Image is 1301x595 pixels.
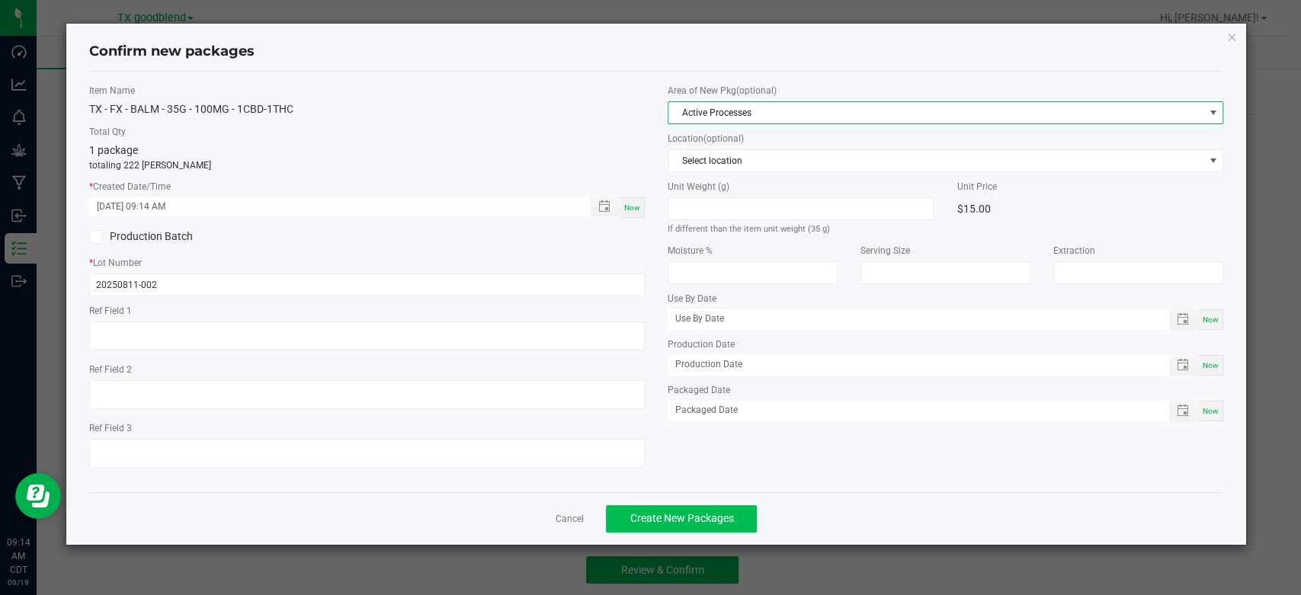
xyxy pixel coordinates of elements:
[591,197,620,216] span: Toggle popup
[1169,355,1199,376] span: Toggle popup
[668,102,1203,123] span: Active Processes
[957,197,1222,220] div: $15.00
[89,180,645,194] label: Created Date/Time
[555,513,583,526] a: Cancel
[668,150,1203,171] span: Select location
[668,401,1153,420] input: Packaged Date
[89,42,1223,62] h4: Confirm new packages
[89,229,355,245] label: Production Batch
[668,337,1223,351] label: Production Date
[1203,407,1219,415] span: Now
[1169,401,1199,421] span: Toggle popup
[860,244,1030,258] label: Serving Size
[668,84,1223,98] label: Area of New Pkg
[668,383,1223,397] label: Packaged Date
[89,158,645,172] p: totaling 222 [PERSON_NAME]
[630,512,733,524] span: Create New Packages
[89,363,645,376] label: Ref Field 2
[89,125,645,139] label: Total Qty
[89,84,645,98] label: Item Name
[1203,361,1219,369] span: Now
[89,144,138,156] span: 1 package
[703,133,744,144] span: (optional)
[957,180,1222,194] label: Unit Price
[89,304,645,318] label: Ref Field 1
[624,203,640,212] span: Now
[1203,315,1219,324] span: Now
[668,224,830,234] small: If different than the item unit weight (35 g)
[89,101,645,117] div: TX - FX - BALM - 35G - 100MG - 1CBD-1THC
[668,292,1223,305] label: Use By Date
[668,244,838,258] label: Moisture %
[89,197,575,216] input: Created Datetime
[668,309,1153,328] input: Use By Date
[606,505,757,533] button: Create New Packages
[15,473,61,519] iframe: Resource center
[668,132,1223,146] label: Location
[89,256,645,270] label: Lot Number
[1169,309,1199,330] span: Toggle popup
[89,421,645,435] label: Ref Field 3
[668,149,1223,172] span: NO DATA FOUND
[668,180,934,194] label: Unit Weight (g)
[1053,244,1223,258] label: Extraction
[736,85,777,96] span: (optional)
[668,355,1153,374] input: Production Date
